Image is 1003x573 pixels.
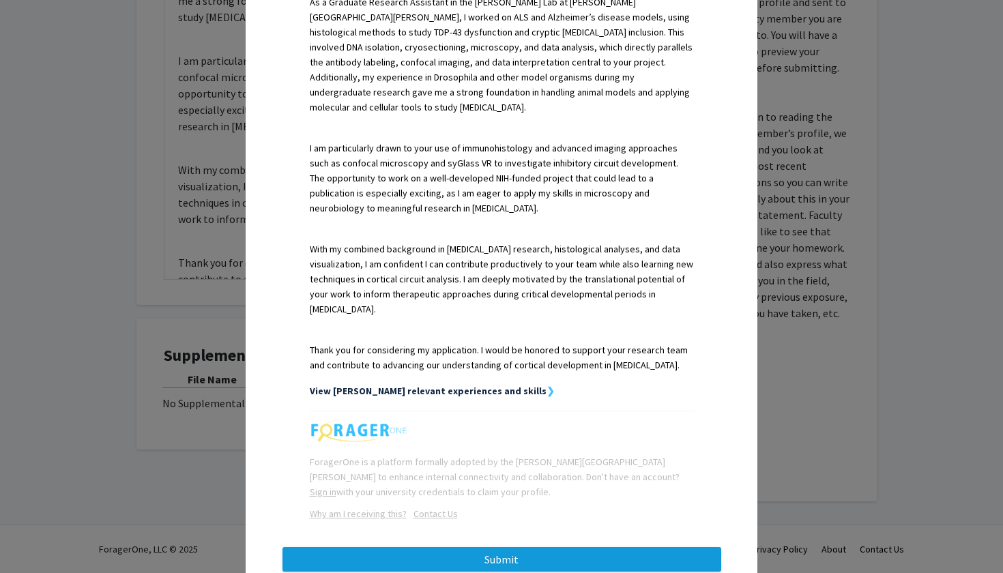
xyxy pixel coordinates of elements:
button: Submit [282,547,721,572]
strong: ❯ [547,385,555,397]
p: Thank you for considering my application. I would be honored to support your research team and co... [310,342,694,372]
u: Contact Us [413,508,458,520]
u: Why am I receiving this? [310,508,407,520]
a: Opens in a new tab [407,508,458,520]
iframe: Chat [10,512,58,563]
strong: View [PERSON_NAME] relevant experiences and skills [310,385,547,397]
a: Sign in [310,486,336,498]
p: With my combined background in [MEDICAL_DATA] research, histological analyses, and data visualiza... [310,241,694,317]
span: ForagerOne is a platform formally adopted by the [PERSON_NAME][GEOGRAPHIC_DATA][PERSON_NAME] to e... [310,456,680,498]
p: I am particularly drawn to your use of immunohistology and advanced imaging approaches such as co... [310,141,694,216]
a: Opens in a new tab [310,508,407,520]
